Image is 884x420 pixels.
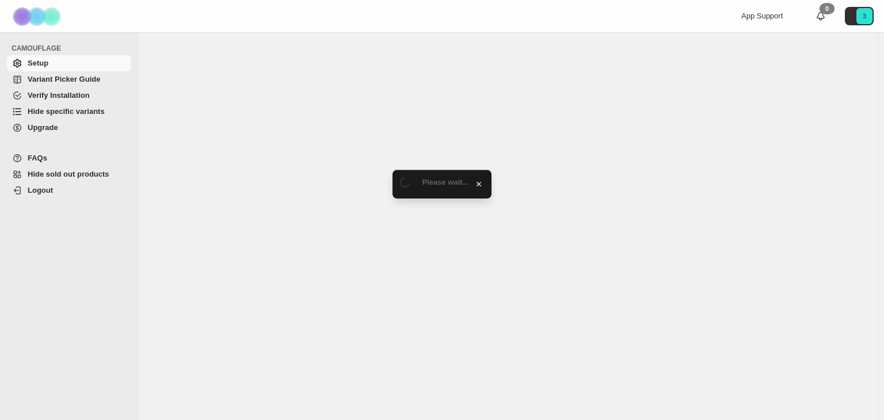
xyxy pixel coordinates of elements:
span: Hide sold out products [28,170,109,178]
span: Logout [28,186,53,194]
a: Variant Picker Guide [7,71,131,87]
img: Camouflage [9,1,67,32]
a: Hide sold out products [7,166,131,182]
span: CAMOUFLAGE [12,44,132,53]
span: FAQs [28,154,47,162]
a: Hide specific variants [7,104,131,120]
a: Setup [7,55,131,71]
text: 3 [863,13,866,20]
span: Setup [28,59,48,67]
div: 0 [820,3,835,14]
span: App Support [741,12,783,20]
span: Please wait... [422,178,469,186]
a: Logout [7,182,131,198]
span: Verify Installation [28,91,90,100]
span: Hide specific variants [28,107,105,116]
button: Avatar with initials 3 [845,7,874,25]
span: Variant Picker Guide [28,75,100,83]
span: Upgrade [28,123,58,132]
span: Avatar with initials 3 [856,8,872,24]
a: Verify Installation [7,87,131,104]
a: FAQs [7,150,131,166]
a: Upgrade [7,120,131,136]
a: 0 [815,10,826,22]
